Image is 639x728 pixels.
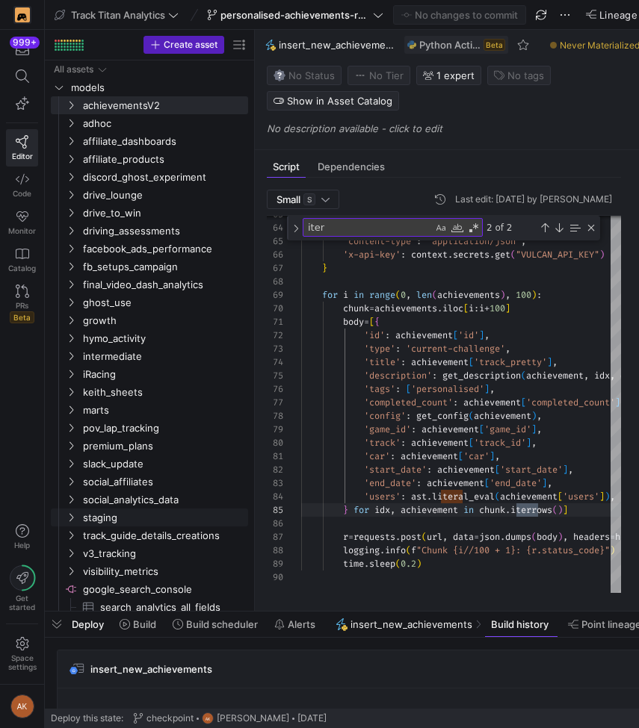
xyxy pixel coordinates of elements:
[267,261,283,275] div: 67
[458,329,479,341] span: 'id'
[374,302,437,314] span: achievements
[83,330,246,347] span: hymo_activity
[495,450,500,462] span: ,
[203,5,387,25] button: personalised-achievements-revamp
[469,410,474,422] span: (
[83,169,246,186] span: discord_ghost_experiment
[51,401,248,419] div: Press SPACE to select this row.
[202,712,214,724] div: AK
[13,189,31,198] span: Code
[51,491,248,508] div: Press SPACE to select this row.
[6,36,38,63] button: 999+
[267,66,342,85] button: No statusNo Status
[343,316,364,328] span: body
[267,463,283,476] div: 82
[490,383,495,395] span: ,
[432,491,495,503] span: literal_eval
[277,193,300,205] span: Small
[448,249,453,261] span: .
[16,301,28,310] span: PRs
[267,329,283,342] div: 72
[416,235,422,247] span: :
[51,473,248,491] div: Press SPACE to select this row.
[51,276,248,293] div: Press SPACE to select this row.
[51,508,248,526] div: Press SPACE to select this row.
[505,289,510,301] span: ,
[401,356,406,368] span: :
[436,69,475,81] span: 1 expert
[427,464,432,476] span: :
[466,220,481,235] div: Use Regular Expression (⌥⌘R)
[51,329,248,347] div: Press SPACE to select this row.
[558,491,563,503] span: [
[322,289,338,301] span: for
[364,423,411,435] span: 'game_id'
[83,384,246,401] span: keith_sheets
[516,289,531,301] span: 100
[395,329,453,341] span: achievement
[297,713,327,724] span: [DATE]
[10,694,34,718] div: AK
[437,289,500,301] span: achievements
[267,91,399,111] button: Show in Asset Catalog
[83,473,246,491] span: social_affiliates
[6,279,38,329] a: PRsBeta
[83,115,246,132] span: adhoc
[322,262,327,274] span: }
[521,235,526,247] span: ,
[6,559,38,617] button: Getstarted
[490,477,542,489] span: 'end_date'
[495,249,510,261] span: get
[71,79,246,96] span: models
[129,709,330,728] button: checkpointAK[PERSON_NAME][DATE]
[390,450,395,462] span: :
[406,289,411,301] span: ,
[484,423,531,435] span: 'game_id'
[364,450,390,462] span: 'car'
[537,410,542,422] span: ,
[411,383,484,395] span: 'personalised'
[416,66,481,85] button: 1 expert
[51,293,248,311] div: Press SPACE to select this row.
[500,464,563,476] span: 'start_date'
[51,5,182,25] button: Track Titan Analytics
[166,612,265,637] button: Build scheduler
[343,504,348,516] span: }
[364,316,369,328] span: =
[479,302,484,314] span: i
[267,275,283,288] div: 68
[343,235,416,247] span: 'content-type'
[318,162,385,172] span: Dependencies
[267,234,283,248] div: 65
[364,356,401,368] span: 'title'
[542,477,547,489] span: ]
[289,216,303,240] div: Toggle Replace
[8,653,37,671] span: Space settings
[6,691,38,722] button: AK
[422,423,479,435] span: achievement
[437,302,442,314] span: .
[469,437,474,449] span: [
[553,222,565,234] div: Next Match (Enter)
[220,9,370,21] span: personalised-achievements-revamp
[507,69,544,81] span: No tags
[484,302,490,314] span: +
[83,97,246,114] span: achievementsV2
[83,581,246,598] span: google_search_console​​​​​​​​
[526,396,615,408] span: 'completed_count'
[364,383,395,395] span: 'tags'
[369,302,374,314] span: =
[453,329,458,341] span: [
[343,289,348,301] span: i
[267,423,283,436] div: 79
[267,369,283,382] div: 75
[521,396,526,408] span: [
[354,289,364,301] span: in
[485,218,537,237] div: 2 of 2
[51,186,248,204] div: Press SPACE to select this row.
[401,289,406,301] span: 0
[143,36,224,54] button: Create asset
[303,193,315,205] span: S
[411,437,469,449] span: achievement
[474,356,547,368] span: 'track_pretty'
